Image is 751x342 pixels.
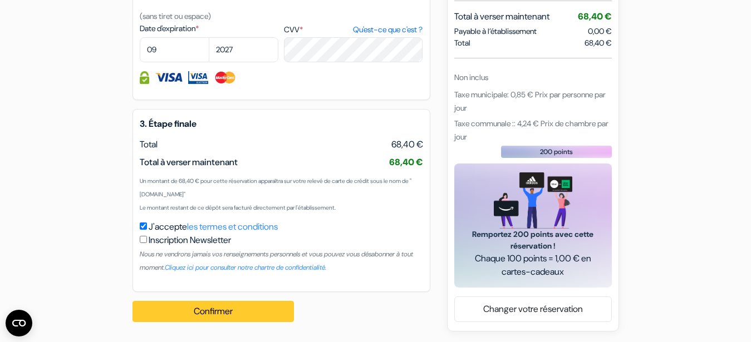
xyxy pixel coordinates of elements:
[454,89,606,112] span: Taxe municipale: 0,85 € Prix par personne par jour
[132,301,294,322] button: Confirmer
[454,9,549,23] span: Total à verser maintenant
[188,71,208,84] img: Visa Electron
[165,263,326,272] a: Cliquez ici pour consulter notre chartre de confidentialité.
[454,37,470,48] span: Total
[391,138,423,151] span: 68,40 €
[6,310,32,336] button: Ouvrir le widget CMP
[140,177,411,198] small: Un montant de 68,40 € pour cette réservation apparaîtra sur votre relevé de carte de crédit sous ...
[468,251,598,278] span: Chaque 100 points = 1,00 € en cartes-cadeaux
[454,118,608,141] span: Taxe communale :: 4,24 € Prix de chambre par jour
[140,23,278,34] label: Date d'expiration
[140,71,149,84] img: Information de carte de crédit entièrement encryptée et sécurisée
[140,156,238,168] span: Total à verser maintenant
[140,250,413,272] small: Nous ne vendrons jamais vos renseignements personnels et vous pouvez vous désabonner à tout moment.
[454,25,537,37] span: Payable à l’établissement
[149,220,278,234] label: J'accepte
[454,71,612,83] div: Non inclus
[353,24,423,36] a: Qu'est-ce que c'est ?
[389,156,423,168] span: 68,40 €
[284,24,423,36] label: CVV
[214,71,237,84] img: Master Card
[578,10,612,22] span: 68,40 €
[540,146,573,156] span: 200 points
[140,138,158,150] span: Total
[140,204,336,211] small: Le montant restant de ce dépôt sera facturé directement par l'établissement.
[140,118,423,129] h5: 3. Étape finale
[149,234,231,247] label: Inscription Newsletter
[494,172,572,228] img: gift_card_hero_new.png
[155,71,183,84] img: Visa
[468,228,598,251] span: Remportez 200 points avec cette réservation !
[187,221,278,232] a: les termes et conditions
[455,298,611,319] a: Changer votre réservation
[585,37,612,48] span: 68,40 €
[588,26,612,36] span: 0,00 €
[140,11,211,21] small: (sans tiret ou espace)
